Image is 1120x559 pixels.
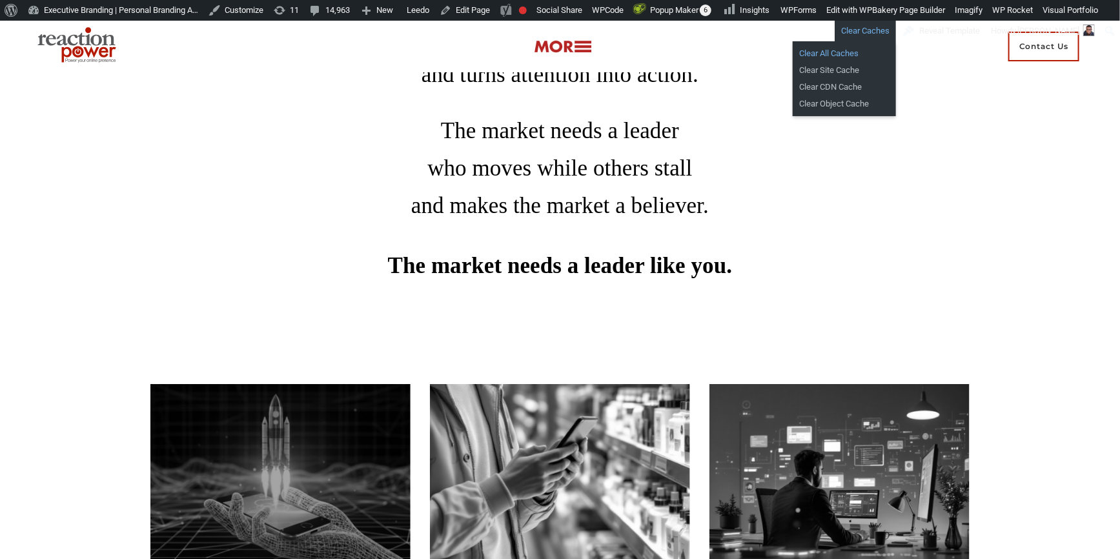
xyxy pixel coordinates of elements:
[1008,32,1079,61] span: Contact Us
[700,5,711,16] span: 6
[835,21,896,41] div: Clear Caches
[793,45,896,62] a: Clear All Caches
[793,96,896,112] a: Clear Object Cache
[519,6,527,14] div: Needs improvement
[1017,26,1079,36] span: [PERSON_NAME]
[793,79,896,96] a: Clear CDN Cache
[793,62,896,79] a: Clear Site Cache
[534,39,592,54] img: more-btn.png
[388,253,733,278] b: The market needs a leader like you.
[150,112,970,224] p: The market needs a leader who moves while others stall and makes the market a believer.
[986,21,1100,41] a: Howdy,
[1000,21,1088,72] a: Contact Us
[32,23,126,70] img: Executive Branding | Personal Branding Agency
[919,21,980,41] span: Reveal Template
[740,5,769,15] span: Insights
